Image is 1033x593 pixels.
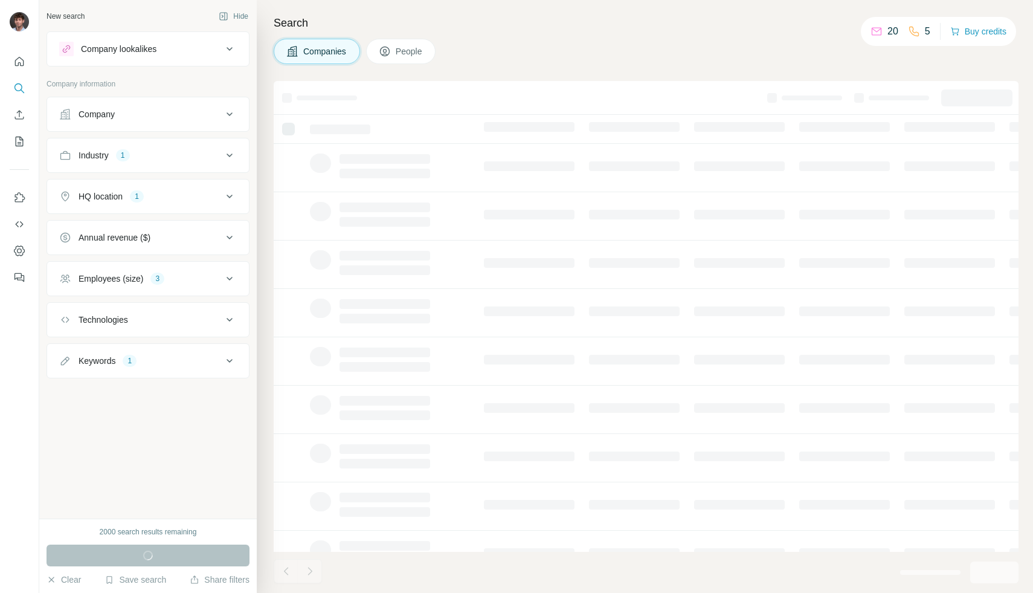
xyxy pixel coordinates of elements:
button: Feedback [10,267,29,288]
button: Use Surfe on LinkedIn [10,187,29,209]
div: 1 [130,191,144,202]
button: Annual revenue ($) [47,223,249,252]
p: Company information [47,79,249,89]
div: Company lookalikes [81,43,156,55]
button: Buy credits [950,23,1006,40]
div: HQ location [79,190,123,203]
button: Clear [47,574,81,586]
div: Annual revenue ($) [79,232,150,244]
div: 1 [123,355,137,366]
div: Technologies [79,314,128,326]
span: Companies [303,45,347,57]
span: People [396,45,423,57]
div: New search [47,11,85,22]
button: Use Surfe API [10,213,29,235]
div: 1 [116,150,130,161]
button: Company lookalikes [47,34,249,63]
button: Enrich CSV [10,104,29,126]
button: Quick start [10,51,29,73]
button: Hide [210,7,257,25]
div: Keywords [79,355,115,367]
button: Technologies [47,305,249,334]
button: My lists [10,131,29,152]
div: 2000 search results remaining [100,527,197,537]
div: Industry [79,149,109,161]
button: Industry1 [47,141,249,170]
div: Employees (size) [79,273,143,285]
div: Company [79,108,115,120]
div: 3 [150,273,164,284]
button: Search [10,77,29,99]
button: HQ location1 [47,182,249,211]
button: Keywords1 [47,346,249,375]
button: Share filters [190,574,249,586]
h4: Search [274,15,1019,31]
p: 20 [887,24,898,39]
p: 5 [925,24,930,39]
button: Dashboard [10,240,29,262]
button: Company [47,100,249,129]
img: Avatar [10,12,29,31]
button: Employees (size)3 [47,264,249,293]
button: Save search [105,574,166,586]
